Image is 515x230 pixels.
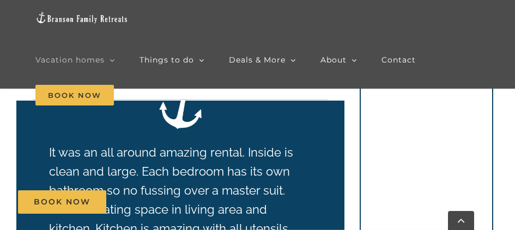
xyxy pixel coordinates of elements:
img: Branson Family Retreats Logo [35,11,128,24]
a: Things to do [140,42,204,78]
span: Book Now [34,197,90,207]
a: Contact [381,42,416,78]
span: Deals & More [229,56,286,64]
span: About [320,56,347,64]
a: Vacation homes [35,42,115,78]
span: Things to do [140,56,194,64]
a: Deals & More [229,42,296,78]
a: About [320,42,357,78]
span: Contact [381,56,416,64]
span: Book Now [35,85,114,105]
nav: Main Menu Sticky [35,42,479,113]
span: Vacation homes [35,56,105,64]
a: Book Now [18,190,106,214]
